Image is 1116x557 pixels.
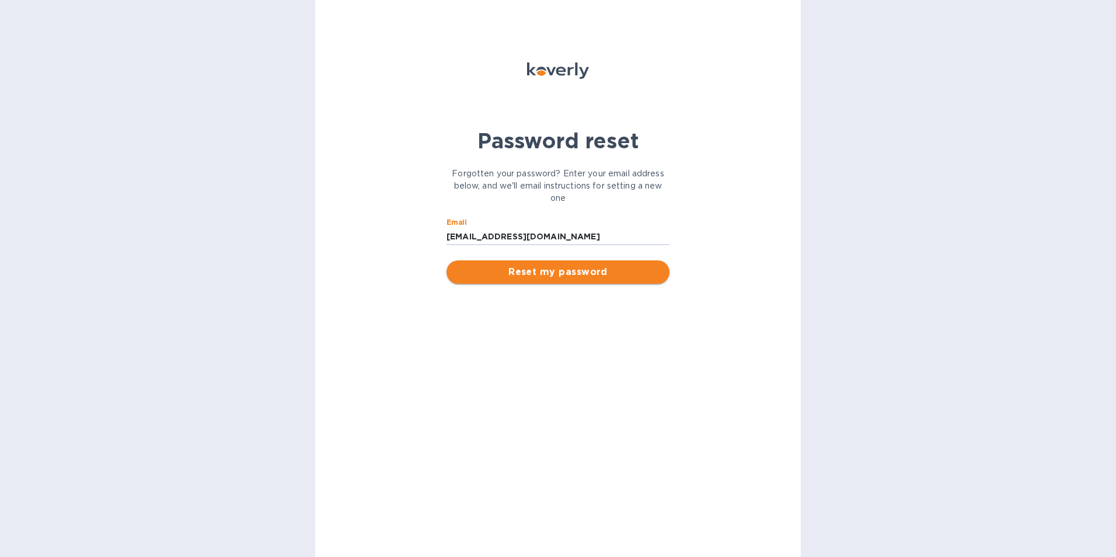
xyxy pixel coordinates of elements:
[527,62,589,79] img: Koverly
[456,265,660,279] span: Reset my password
[447,228,669,245] input: Email
[447,168,669,204] p: Forgotten your password? Enter your email address below, and we'll email instructions for setting...
[447,220,467,227] label: Email
[477,128,639,154] b: Password reset
[447,260,669,284] button: Reset my password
